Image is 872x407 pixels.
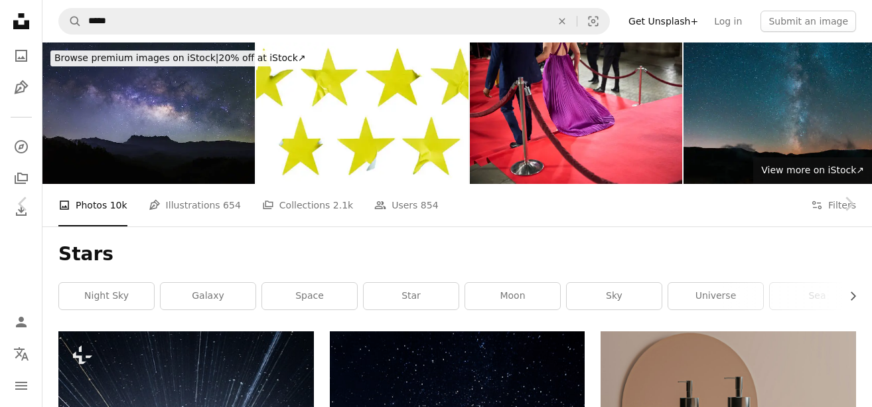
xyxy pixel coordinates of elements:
[620,11,706,32] a: Get Unsplash+
[256,42,469,184] img: A set of yellow star shape paper sticker label isolated on white background.
[8,74,35,101] a: Illustrations
[8,133,35,160] a: Explore
[161,283,255,309] a: galaxy
[50,50,310,66] div: 20% off at iStock ↗
[42,42,255,184] img: Milky Way Galaxy, dark Milky Way, galaxy view, star lines, and night sky stars over Mountain Chia...
[8,309,35,335] a: Log in / Sign up
[706,11,750,32] a: Log in
[364,283,459,309] a: star
[465,283,560,309] a: moon
[841,283,856,309] button: scroll list to the right
[753,157,872,184] a: View more on iStock↗
[811,184,856,226] button: Filters
[567,283,662,309] a: sky
[668,283,763,309] a: universe
[374,184,438,226] a: Users 854
[262,283,357,309] a: space
[826,140,872,268] a: Next
[54,52,218,63] span: Browse premium images on iStock |
[58,8,610,35] form: Find visuals sitewide
[42,42,318,74] a: Browse premium images on iStock|20% off at iStock↗
[8,42,35,69] a: Photos
[577,9,609,34] button: Visual search
[59,283,154,309] a: night sky
[149,184,241,226] a: Illustrations 654
[421,198,439,212] span: 854
[761,11,856,32] button: Submit an image
[59,9,82,34] button: Search Unsplash
[58,242,856,266] h1: Stars
[8,341,35,367] button: Language
[262,184,353,226] a: Collections 2.1k
[333,198,353,212] span: 2.1k
[8,372,35,399] button: Menu
[223,198,241,212] span: 654
[770,283,865,309] a: sea
[470,42,682,184] img: Celebrity couple moving down steps at red carpet
[761,165,864,175] span: View more on iStock ↗
[547,9,577,34] button: Clear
